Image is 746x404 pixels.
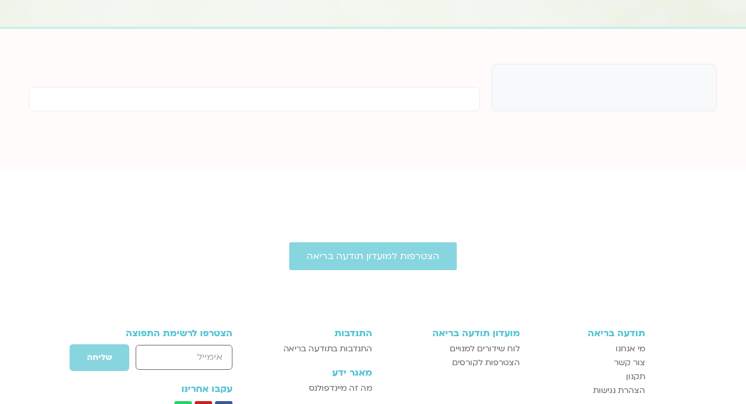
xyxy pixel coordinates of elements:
[626,370,645,384] span: תקנון
[289,242,457,270] a: הצטרפות למועדון תודעה בריאה
[532,328,645,339] h3: תודעה בריאה
[384,328,520,339] h3: מועדון תודעה בריאה
[384,356,520,370] a: הצטרפות לקורסים
[614,356,645,370] span: צור קשר
[69,344,130,372] button: שליחה
[532,356,645,370] a: צור קשר
[593,384,645,398] span: הצהרת נגישות
[616,342,645,356] span: מי אנחנו
[309,381,372,395] span: מה זה מיינדפולנס
[532,342,645,356] a: מי אנחנו
[307,251,439,261] span: הצטרפות למועדון תודעה בריאה
[532,370,645,384] a: תקנון
[264,367,372,378] h3: מאגר ידע
[452,356,520,370] span: הצטרפות לקורסים
[87,353,112,362] span: שליחה
[532,384,645,398] a: הצהרת נגישות
[264,381,372,395] a: מה זה מיינדפולנס
[101,384,233,394] h3: עקבו אחרינו
[136,345,232,370] input: אימייל
[384,342,520,356] a: לוח שידורים למנויים
[264,328,372,339] h3: התנדבות
[283,342,372,356] span: התנדבות בתודעה בריאה
[264,342,372,356] a: התנדבות בתודעה בריאה
[101,344,233,377] form: טופס חדש
[101,328,233,339] h3: הצטרפו לרשימת התפוצה
[450,342,520,356] span: לוח שידורים למנויים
